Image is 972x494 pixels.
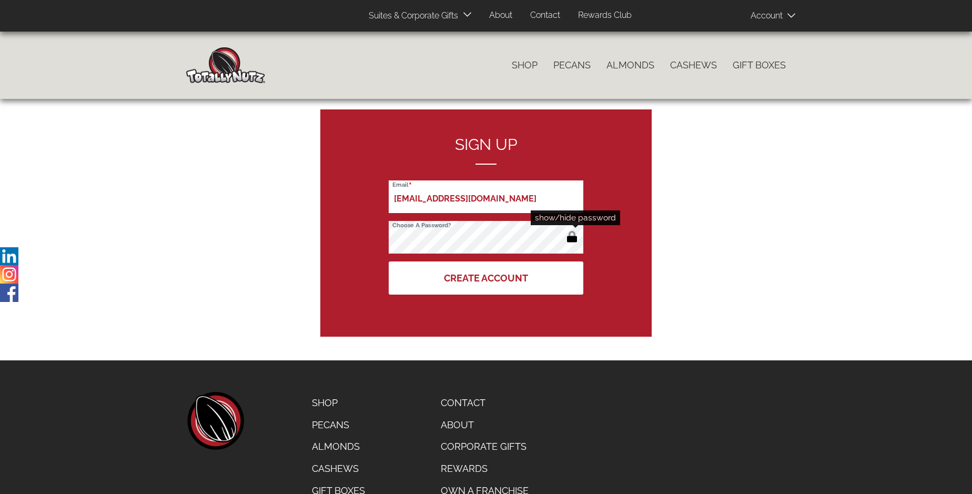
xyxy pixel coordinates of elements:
[186,392,244,450] a: home
[433,458,536,480] a: Rewards
[361,6,461,26] a: Suites & Corporate Gifts
[481,5,520,26] a: About
[522,5,568,26] a: Contact
[662,54,725,76] a: Cashews
[504,54,545,76] a: Shop
[433,414,536,436] a: About
[599,54,662,76] a: Almonds
[304,392,373,414] a: Shop
[304,414,373,436] a: Pecans
[725,54,794,76] a: Gift Boxes
[433,392,536,414] a: Contact
[304,436,373,458] a: Almonds
[389,261,583,295] button: Create Account
[389,136,583,165] h2: Sign up
[304,458,373,480] a: Cashews
[570,5,640,26] a: Rewards Club
[531,210,620,225] div: show/hide password
[389,180,583,213] input: Email
[433,436,536,458] a: Corporate Gifts
[186,47,265,83] img: Home
[545,54,599,76] a: Pecans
